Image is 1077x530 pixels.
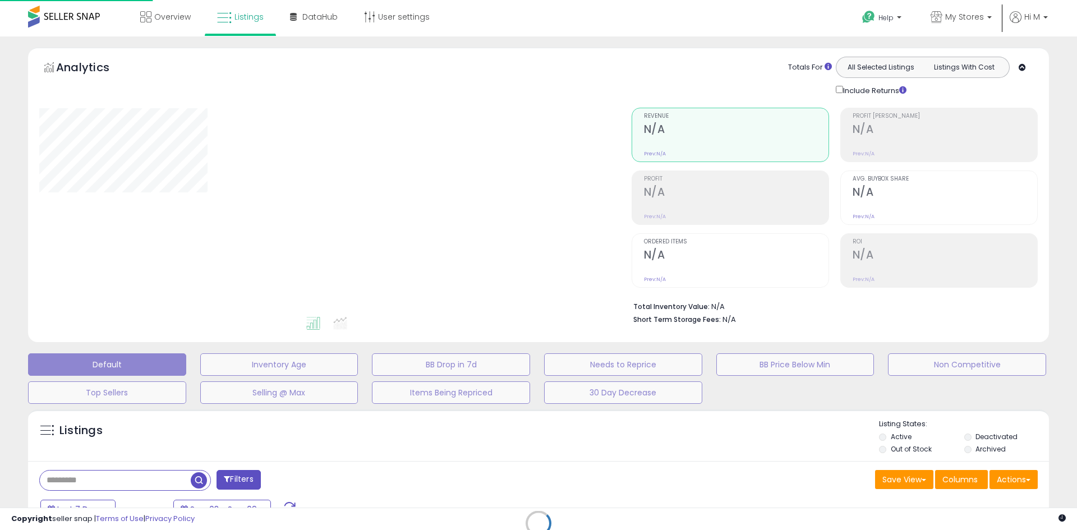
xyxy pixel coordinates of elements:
[853,276,875,283] small: Prev: N/A
[853,213,875,220] small: Prev: N/A
[200,353,358,376] button: Inventory Age
[788,62,832,73] div: Totals For
[56,59,131,78] h5: Analytics
[862,10,876,24] i: Get Help
[633,315,721,324] b: Short Term Storage Fees:
[1010,11,1048,36] a: Hi M
[853,123,1037,138] h2: N/A
[11,514,195,524] div: seller snap | |
[302,11,338,22] span: DataHub
[644,123,829,138] h2: N/A
[644,176,829,182] span: Profit
[154,11,191,22] span: Overview
[544,353,702,376] button: Needs to Reprice
[644,248,829,264] h2: N/A
[11,513,52,524] strong: Copyright
[644,113,829,119] span: Revenue
[644,186,829,201] h2: N/A
[853,239,1037,245] span: ROI
[888,353,1046,376] button: Non Competitive
[853,248,1037,264] h2: N/A
[372,353,530,376] button: BB Drop in 7d
[1024,11,1040,22] span: Hi M
[945,11,984,22] span: My Stores
[853,113,1037,119] span: Profit [PERSON_NAME]
[853,186,1037,201] h2: N/A
[853,176,1037,182] span: Avg. Buybox Share
[827,84,920,96] div: Include Returns
[839,60,923,75] button: All Selected Listings
[234,11,264,22] span: Listings
[200,381,358,404] button: Selling @ Max
[922,60,1006,75] button: Listings With Cost
[372,381,530,404] button: Items Being Repriced
[878,13,894,22] span: Help
[644,150,666,157] small: Prev: N/A
[716,353,875,376] button: BB Price Below Min
[544,381,702,404] button: 30 Day Decrease
[853,150,875,157] small: Prev: N/A
[722,314,736,325] span: N/A
[644,276,666,283] small: Prev: N/A
[644,213,666,220] small: Prev: N/A
[633,299,1029,312] li: N/A
[28,353,186,376] button: Default
[644,239,829,245] span: Ordered Items
[28,381,186,404] button: Top Sellers
[853,2,913,36] a: Help
[633,302,710,311] b: Total Inventory Value:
